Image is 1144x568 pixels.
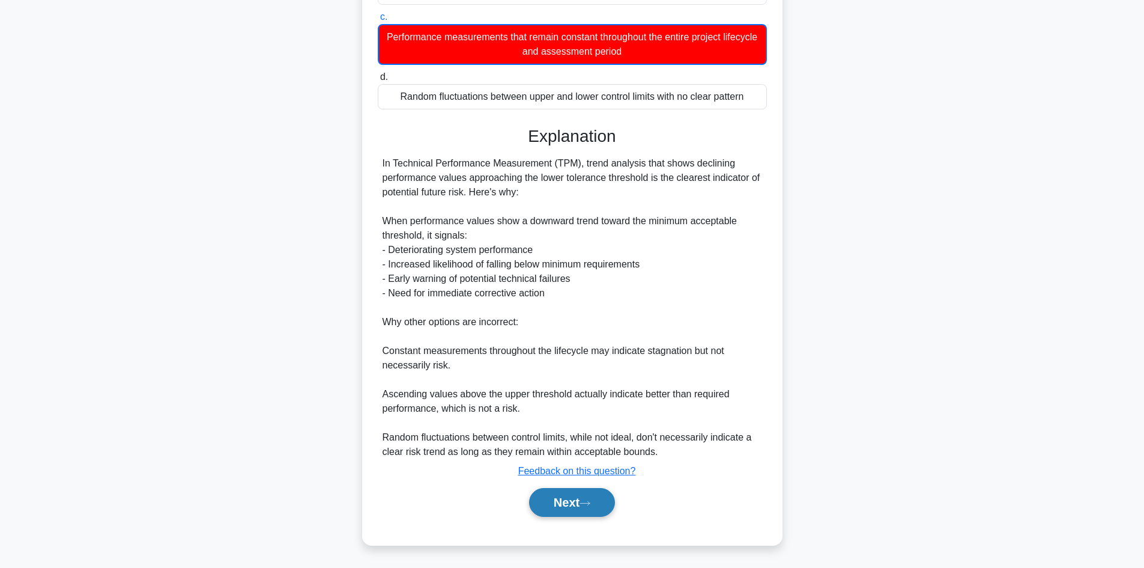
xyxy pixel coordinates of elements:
[380,11,387,22] span: c.
[380,72,388,82] span: d.
[529,488,615,517] button: Next
[385,126,760,147] h3: Explanation
[378,84,767,109] div: Random fluctuations between upper and lower control limits with no clear pattern
[378,24,767,65] div: Performance measurements that remain constant throughout the entire project lifecycle and assessm...
[518,466,636,476] a: Feedback on this question?
[383,156,762,459] div: In Technical Performance Measurement (TPM), trend analysis that shows declining performance value...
